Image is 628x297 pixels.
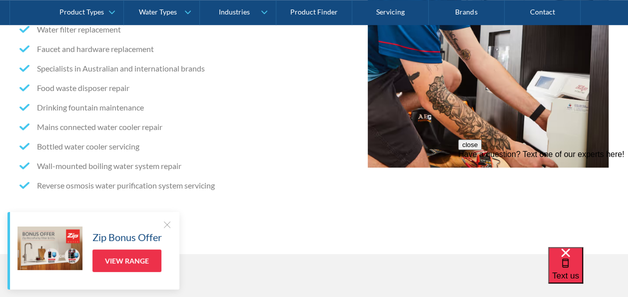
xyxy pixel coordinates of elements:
[139,8,177,16] div: Water Types
[19,43,310,55] li: Faucet and hardware replacement
[548,247,628,297] iframe: podium webchat widget bubble
[92,249,161,272] a: View Range
[219,8,250,16] div: Industries
[19,62,310,74] li: Specialists in Australian and international brands
[19,23,310,35] li: Water filter replacement
[19,101,310,113] li: Drinking fountain maintenance
[19,121,310,133] li: Mains connected water cooler repair
[19,179,310,191] li: Reverse osmosis water purification system servicing
[19,140,310,152] li: Bottled water cooler servicing
[59,8,104,16] div: Product Types
[92,229,162,244] h5: Zip Bonus Offer
[19,82,310,94] li: Food waste disposer repair
[458,139,628,259] iframe: podium webchat widget prompt
[19,160,310,172] li: Wall-mounted boiling water system repair
[17,226,82,270] img: Zip Bonus Offer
